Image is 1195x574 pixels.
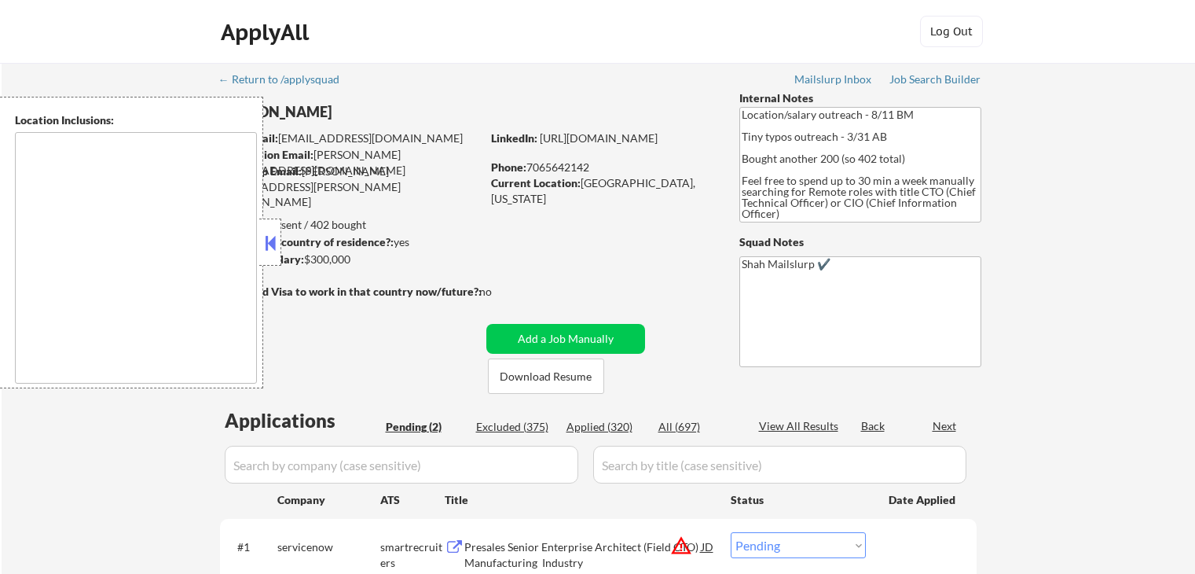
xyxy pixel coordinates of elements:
[933,418,958,434] div: Next
[464,539,702,570] div: Presales Senior Enterprise Architect (Field CTO) Manufacturing Industry
[794,74,873,85] div: Mailslurp Inbox
[731,485,866,513] div: Status
[658,419,737,435] div: All (697)
[445,492,716,508] div: Title
[889,74,981,85] div: Job Search Builder
[219,234,476,250] div: yes
[889,73,981,89] a: Job Search Builder
[670,535,692,557] button: warning_amber
[479,284,524,300] div: no
[225,411,380,430] div: Applications
[486,324,645,354] button: Add a Job Manually
[221,131,481,146] div: [EMAIL_ADDRESS][DOMAIN_NAME]
[739,234,981,250] div: Squad Notes
[277,539,380,555] div: servicenow
[220,102,543,122] div: [PERSON_NAME]
[237,539,265,555] div: #1
[491,131,537,145] strong: LinkedIn:
[593,446,966,484] input: Search by title (case sensitive)
[488,359,604,394] button: Download Resume
[380,492,445,508] div: ATS
[219,252,481,267] div: $300,000
[491,176,581,189] strong: Current Location:
[889,492,958,508] div: Date Applied
[221,147,481,178] div: [PERSON_NAME][EMAIL_ADDRESS][DOMAIN_NAME]
[861,418,886,434] div: Back
[277,492,380,508] div: Company
[739,90,981,106] div: Internal Notes
[218,73,354,89] a: ← Return to /applysquad
[491,160,526,174] strong: Phone:
[700,532,716,561] div: JD
[386,419,464,435] div: Pending (2)
[225,446,578,484] input: Search by company (case sensitive)
[220,164,481,210] div: [PERSON_NAME][EMAIL_ADDRESS][PERSON_NAME][DOMAIN_NAME]
[476,419,555,435] div: Excluded (375)
[920,16,983,47] button: Log Out
[380,539,445,570] div: smartrecruiters
[540,131,658,145] a: [URL][DOMAIN_NAME]
[220,285,482,298] strong: Will need Visa to work in that country now/future?:
[759,418,843,434] div: View All Results
[221,19,313,46] div: ApplyAll
[218,74,354,85] div: ← Return to /applysquad
[219,235,394,248] strong: Can work in country of residence?:
[219,217,481,233] div: 320 sent / 402 bought
[566,419,645,435] div: Applied (320)
[491,160,713,175] div: 7065642142
[491,175,713,206] div: [GEOGRAPHIC_DATA], [US_STATE]
[794,73,873,89] a: Mailslurp Inbox
[15,112,257,128] div: Location Inclusions:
